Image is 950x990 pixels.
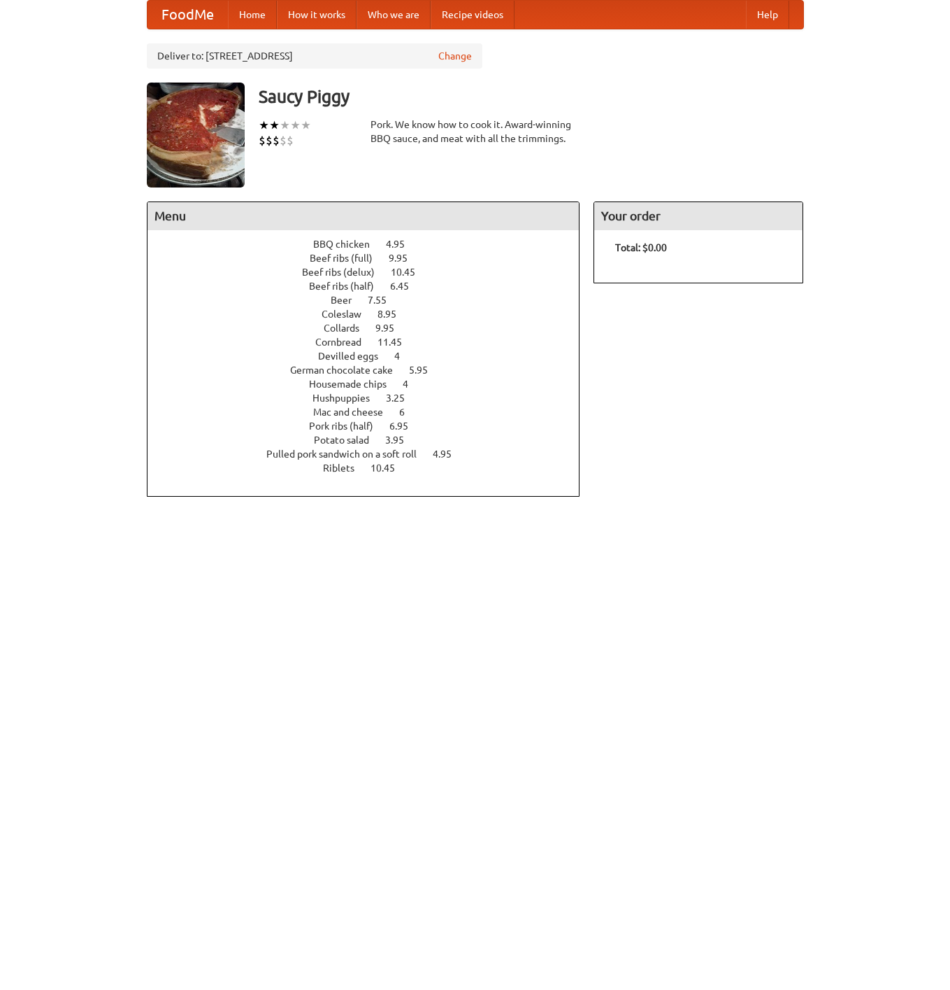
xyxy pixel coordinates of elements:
[323,462,421,474] a: Riblets 10.45
[302,267,441,278] a: Beef ribs (delux) 10.45
[315,337,428,348] a: Cornbread 11.45
[322,309,375,320] span: Coleslaw
[147,43,482,69] div: Deliver to: [STREET_ADDRESS]
[394,351,414,362] span: 4
[259,118,269,133] li: ★
[312,393,384,404] span: Hushpuppies
[266,448,431,460] span: Pulled pork sandwich on a soft roll
[147,83,245,188] img: angular.jpg
[259,133,266,148] li: $
[385,434,418,446] span: 3.95
[594,202,803,230] h4: Your order
[322,309,422,320] a: Coleslaw 8.95
[399,406,419,418] span: 6
[228,1,277,29] a: Home
[370,462,409,474] span: 10.45
[309,281,388,292] span: Beef ribs (half)
[391,267,429,278] span: 10.45
[259,83,804,111] h3: Saucy Piggy
[370,118,580,146] div: Pork. We know how to cook it. Award-winning BBQ sauce, and meat with all the trimmings.
[312,393,431,404] a: Hushpuppies 3.25
[386,393,419,404] span: 3.25
[147,202,580,230] h4: Menu
[313,406,431,418] a: Mac and cheese 6
[323,462,368,474] span: Riblets
[309,379,434,390] a: Housemade chips 4
[310,253,433,264] a: Beef ribs (full) 9.95
[324,323,420,334] a: Collards 9.95
[277,1,357,29] a: How it works
[357,1,431,29] a: Who we are
[310,253,387,264] span: Beef ribs (full)
[377,337,416,348] span: 11.45
[273,133,280,148] li: $
[746,1,789,29] a: Help
[290,365,407,376] span: German chocolate cake
[318,351,426,362] a: Devilled eggs 4
[290,118,301,133] li: ★
[390,281,423,292] span: 6.45
[301,118,311,133] li: ★
[331,295,366,306] span: Beer
[315,337,375,348] span: Cornbread
[314,434,383,446] span: Potato salad
[287,133,294,148] li: $
[280,118,290,133] li: ★
[377,309,410,320] span: 8.95
[309,420,387,432] span: Pork ribs (half)
[313,239,431,250] a: BBQ chicken 4.95
[368,295,401,306] span: 7.55
[266,133,273,148] li: $
[389,420,422,432] span: 6.95
[309,281,435,292] a: Beef ribs (half) 6.45
[389,253,422,264] span: 9.95
[314,434,430,446] a: Potato salad 3.95
[309,420,434,432] a: Pork ribs (half) 6.95
[433,448,466,460] span: 4.95
[313,239,384,250] span: BBQ chicken
[403,379,422,390] span: 4
[280,133,287,148] li: $
[324,323,373,334] span: Collards
[313,406,397,418] span: Mac and cheese
[615,242,667,253] b: Total: $0.00
[290,365,454,376] a: German chocolate cake 5.95
[386,239,419,250] span: 4.95
[331,295,412,306] a: Beer 7.55
[309,379,401,390] span: Housemade chips
[266,448,477,460] a: Pulled pork sandwich on a soft roll 4.95
[269,118,280,133] li: ★
[409,365,442,376] span: 5.95
[318,351,392,362] span: Devilled eggs
[302,267,389,278] span: Beef ribs (delux)
[375,323,408,334] span: 9.95
[147,1,228,29] a: FoodMe
[431,1,514,29] a: Recipe videos
[438,49,472,63] a: Change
